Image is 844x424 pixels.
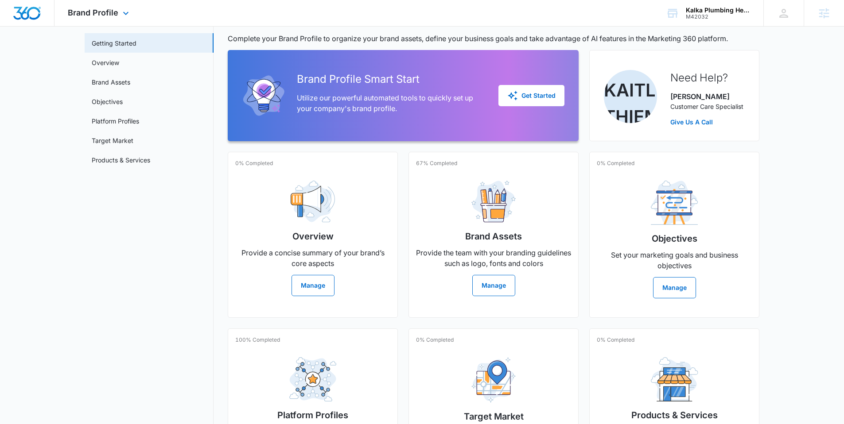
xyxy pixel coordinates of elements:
[464,410,524,423] h2: Target Market
[92,97,123,106] a: Objectives
[408,152,579,318] a: 67% CompletedBrand AssetsProvide the team with your branding guidelines such as logo, fonts and c...
[292,275,334,296] button: Manage
[92,77,130,87] a: Brand Assets
[597,336,634,344] p: 0% Completed
[416,159,457,167] p: 67% Completed
[670,70,743,86] h2: Need Help?
[670,91,743,102] p: [PERSON_NAME]
[589,152,759,318] a: 0% CompletedObjectivesSet your marketing goals and business objectivesManage
[68,8,118,17] span: Brand Profile
[597,250,752,271] p: Set your marketing goals and business objectives
[652,232,697,245] h2: Objectives
[686,7,751,14] div: account name
[670,117,743,127] a: Give Us A Call
[228,33,759,44] p: Complete your Brand Profile to organize your brand assets, define your business goals and take ad...
[92,58,119,67] a: Overview
[235,247,390,269] p: Provide a concise summary of your brand’s core aspects
[416,247,571,269] p: Provide the team with your branding guidelines such as logo, fonts and colors
[297,93,484,114] p: Utilize our powerful automated tools to quickly set up your company's brand profile.
[670,102,743,111] p: Customer Care Specialist
[235,336,280,344] p: 100% Completed
[292,230,334,243] h2: Overview
[228,152,398,318] a: 0% CompletedOverviewProvide a concise summary of your brand’s core aspectsManage
[92,116,139,126] a: Platform Profiles
[416,336,454,344] p: 0% Completed
[472,275,515,296] button: Manage
[92,155,150,165] a: Products & Services
[597,159,634,167] p: 0% Completed
[686,14,751,20] div: account id
[277,409,348,422] h2: Platform Profiles
[604,70,657,123] img: Kaitlyn Thiem
[498,85,564,106] button: Get Started
[653,277,696,298] button: Manage
[92,39,136,48] a: Getting Started
[507,90,556,101] div: Get Started
[465,230,522,243] h2: Brand Assets
[297,71,484,87] h2: Brand Profile Smart Start
[92,136,133,145] a: Target Market
[631,409,718,422] h2: Products & Services
[235,159,273,167] p: 0% Completed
